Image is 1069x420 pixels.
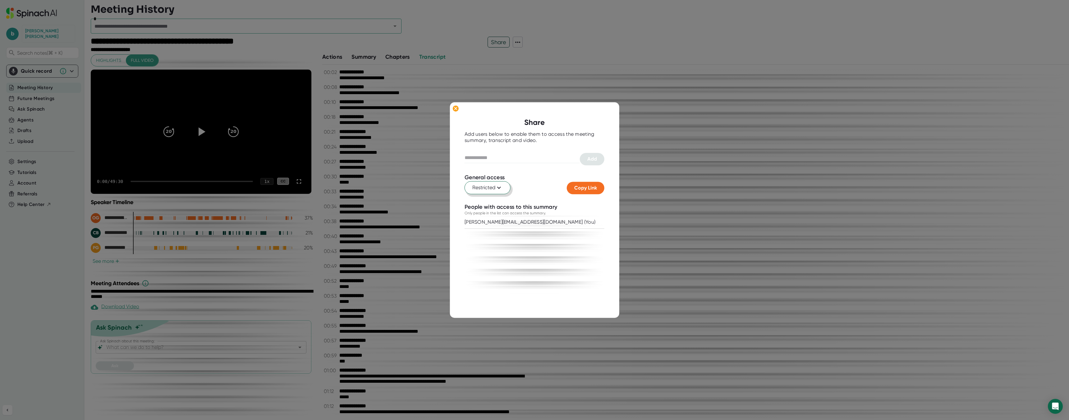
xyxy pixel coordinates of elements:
[524,118,545,127] b: Share
[465,211,546,216] div: Only people in the list can access the summary.
[465,219,595,226] div: [PERSON_NAME][EMAIL_ADDRESS][DOMAIN_NAME] (You)
[472,184,503,191] span: Restricted
[465,181,511,194] button: Restricted
[574,185,597,191] span: Copy Link
[587,156,597,162] span: Add
[465,131,604,144] div: Add users below to enable them to access the meeting summary, transcript and video.
[567,182,604,194] button: Copy Link
[465,203,557,211] div: People with access to this summary
[465,174,505,181] div: General access
[1048,399,1063,414] div: Open Intercom Messenger
[580,153,604,166] button: Add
